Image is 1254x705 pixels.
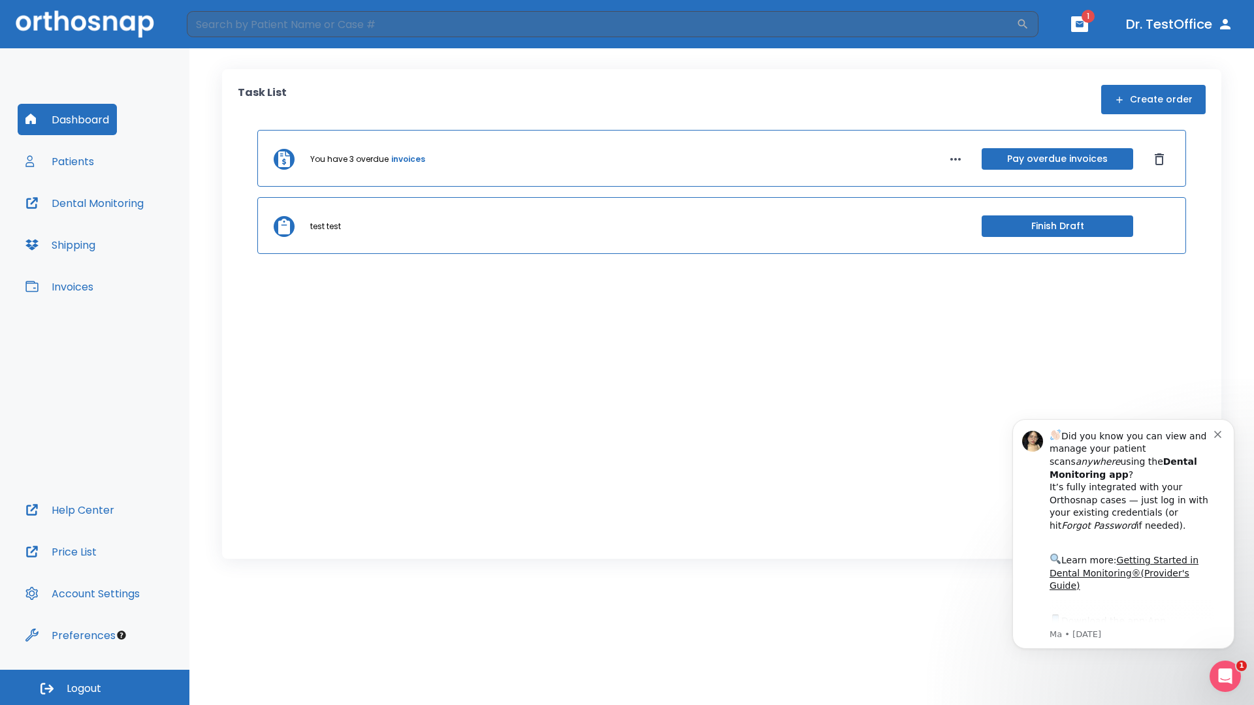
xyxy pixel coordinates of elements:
[18,271,101,302] button: Invoices
[18,146,102,177] button: Patients
[221,28,232,39] button: Dismiss notification
[67,681,101,696] span: Logout
[238,85,287,114] p: Task List
[18,578,148,609] button: Account Settings
[18,229,103,260] button: Shipping
[1149,149,1170,170] button: Dismiss
[1101,85,1206,114] button: Create order
[993,399,1254,670] iframe: Intercom notifications message
[18,494,122,525] button: Help Center
[1236,661,1247,671] span: 1
[187,11,1016,37] input: Search by Patient Name or Case #
[16,10,154,37] img: Orthosnap
[982,148,1133,170] button: Pay overdue invoices
[57,216,173,240] a: App Store
[310,153,389,165] p: You have 3 overdue
[391,153,425,165] a: invoices
[18,536,104,567] button: Price List
[116,629,127,641] div: Tooltip anchor
[1210,661,1241,692] iframe: Intercom live chat
[57,229,221,241] p: Message from Ma, sent 2w ago
[310,221,341,232] p: test test
[1082,10,1095,23] span: 1
[18,187,152,219] button: Dental Monitoring
[18,104,117,135] button: Dashboard
[1121,12,1238,36] button: Dr. TestOffice
[18,619,123,651] button: Preferences
[57,213,221,279] div: Download the app: | ​ Let us know if you need help getting started!
[982,215,1133,237] button: Finish Draft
